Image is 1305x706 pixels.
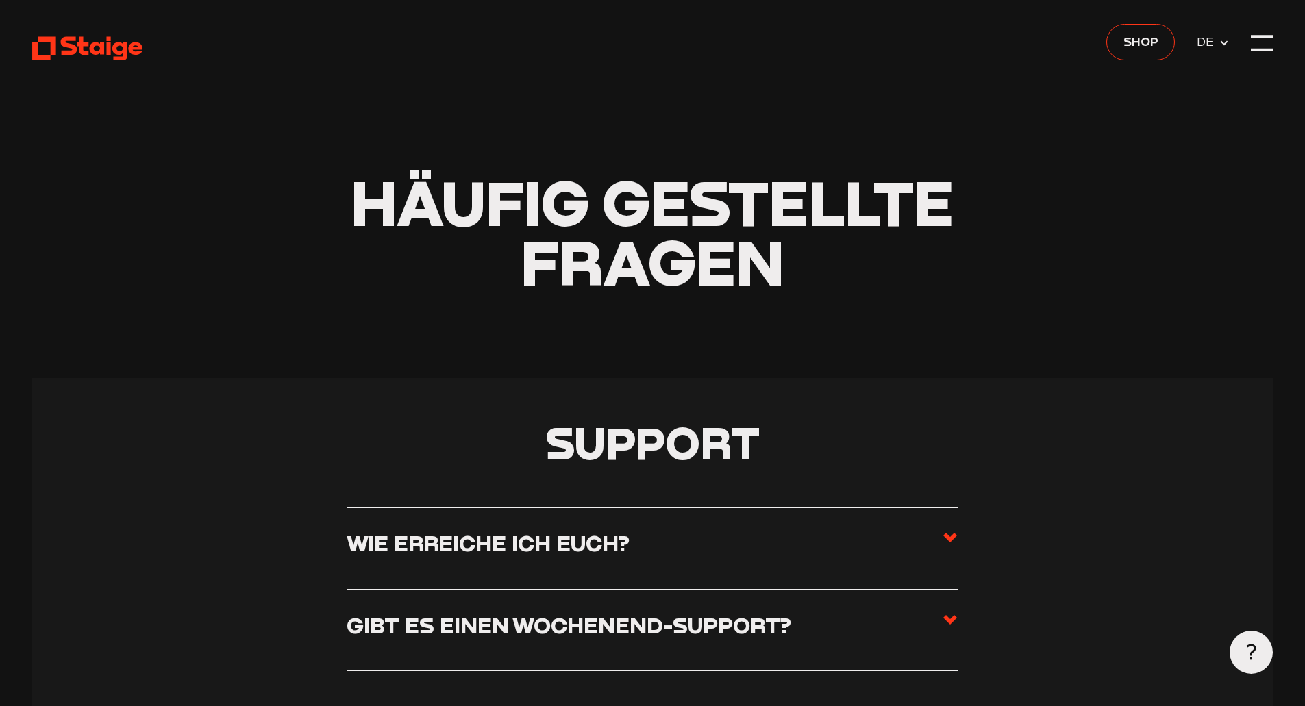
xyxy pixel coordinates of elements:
[545,416,760,469] span: Support
[351,164,954,299] span: Häufig gestellte Fragen
[1123,31,1158,51] span: Shop
[347,529,630,556] h3: Wie erreiche ich euch?
[1106,24,1175,60] a: Shop
[1197,32,1219,51] span: DE
[347,612,791,638] h3: Gibt es einen Wochenend-Support?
